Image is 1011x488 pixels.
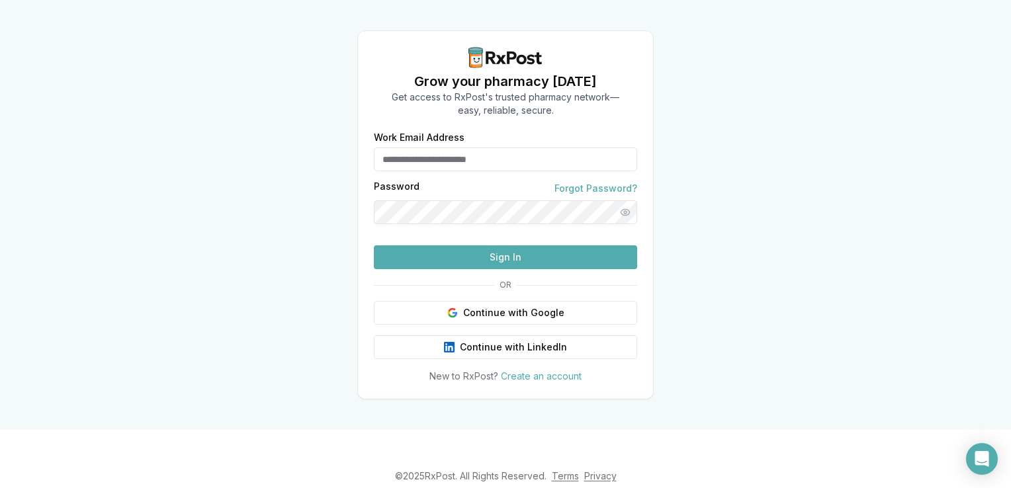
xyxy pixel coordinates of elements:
[501,370,582,382] a: Create an account
[374,301,637,325] button: Continue with Google
[613,200,637,224] button: Show password
[374,182,419,195] label: Password
[392,72,619,91] h1: Grow your pharmacy [DATE]
[374,245,637,269] button: Sign In
[463,47,548,68] img: RxPost Logo
[966,443,998,475] div: Open Intercom Messenger
[374,133,637,142] label: Work Email Address
[494,280,517,290] span: OR
[392,91,619,117] p: Get access to RxPost's trusted pharmacy network— easy, reliable, secure.
[374,335,637,359] button: Continue with LinkedIn
[554,182,637,195] a: Forgot Password?
[444,342,455,352] img: LinkedIn
[552,470,579,481] a: Terms
[584,470,617,481] a: Privacy
[429,370,498,382] span: New to RxPost?
[447,307,458,318] img: Google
